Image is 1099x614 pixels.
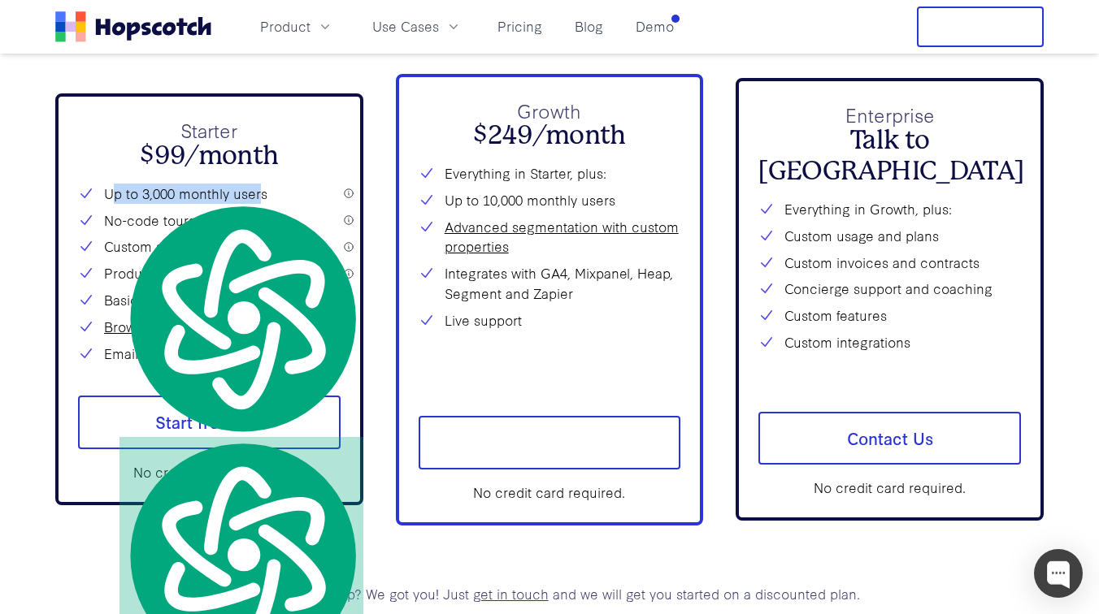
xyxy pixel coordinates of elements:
h2: $249/month [419,120,681,151]
li: Basic segmentation [78,290,341,310]
a: Advanced segmentation with custom properties [445,217,681,257]
li: Email support [78,344,341,364]
li: Up to 10,000 monthly users [419,190,681,210]
li: Custom usage and plans [758,226,1021,246]
li: Concierge support and coaching [758,279,1021,299]
a: Pricing [491,13,549,40]
li: No-code tours and tooltips [78,210,341,231]
button: Free Trial [917,6,1044,47]
li: Custom features [758,305,1021,326]
li: Everything in Starter, plus: [419,163,681,184]
img: logo.svg [119,200,363,437]
span: Use Cases [372,16,439,37]
p: Growth [419,97,681,125]
a: get in touch [473,584,549,603]
a: Blog [568,13,610,40]
button: Use Cases [363,13,471,40]
p: Starter [78,116,341,145]
div: No credit card required. [419,482,681,503]
li: Everything in Growth, plus: [758,199,1021,219]
a: Start free trial [419,416,681,469]
p: Early-stage startup? We got you! Just and we will get you started on a discounted plan. [55,584,1044,604]
a: Browser SDK [104,317,186,337]
h2: Talk to [GEOGRAPHIC_DATA] [758,125,1021,188]
li: Custom integrations [758,332,1021,352]
li: Integrates with GA4, Mixpanel, Heap, Segment and Zapier [419,263,681,304]
a: Home [55,11,211,42]
button: Product [250,13,343,40]
li: Live support [419,310,681,331]
a: Start free trial [78,396,341,449]
a: Contact Us [758,412,1021,465]
li: Up to 3,000 monthly users [78,184,341,204]
p: Enterprise [758,101,1021,129]
a: Demo [629,13,680,40]
li: Custom styling [78,236,341,257]
li: Custom invoices and contracts [758,253,1021,273]
h2: $99/month [78,141,341,171]
div: No credit card required. [758,478,1021,498]
div: No credit card required. [78,462,341,482]
li: Product user analytics [78,263,341,283]
span: Product [260,16,311,37]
